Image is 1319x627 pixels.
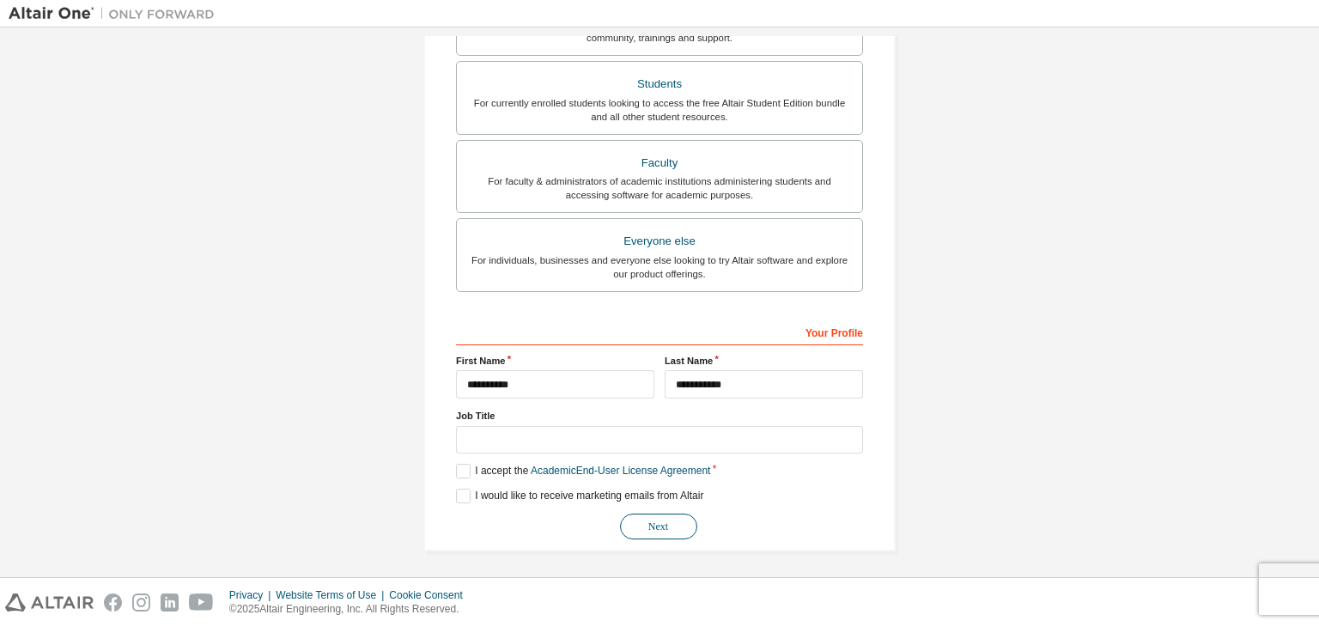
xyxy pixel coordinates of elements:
[161,594,179,612] img: linkedin.svg
[389,588,472,602] div: Cookie Consent
[456,489,703,503] label: I would like to receive marketing emails from Altair
[5,594,94,612] img: altair_logo.svg
[189,594,214,612] img: youtube.svg
[531,465,710,477] a: Academic End-User License Agreement
[229,602,473,617] p: © 2025 Altair Engineering, Inc. All Rights Reserved.
[276,588,389,602] div: Website Terms of Use
[467,253,852,281] div: For individuals, businesses and everyone else looking to try Altair software and explore our prod...
[229,588,276,602] div: Privacy
[9,5,223,22] img: Altair One
[104,594,122,612] img: facebook.svg
[456,409,863,423] label: Job Title
[132,594,150,612] img: instagram.svg
[620,514,697,539] button: Next
[456,318,863,345] div: Your Profile
[467,151,852,175] div: Faculty
[467,229,852,253] div: Everyone else
[467,96,852,124] div: For currently enrolled students looking to access the free Altair Student Edition bundle and all ...
[467,72,852,96] div: Students
[467,174,852,202] div: For faculty & administrators of academic institutions administering students and accessing softwa...
[456,464,710,478] label: I accept the
[665,354,863,368] label: Last Name
[456,354,654,368] label: First Name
